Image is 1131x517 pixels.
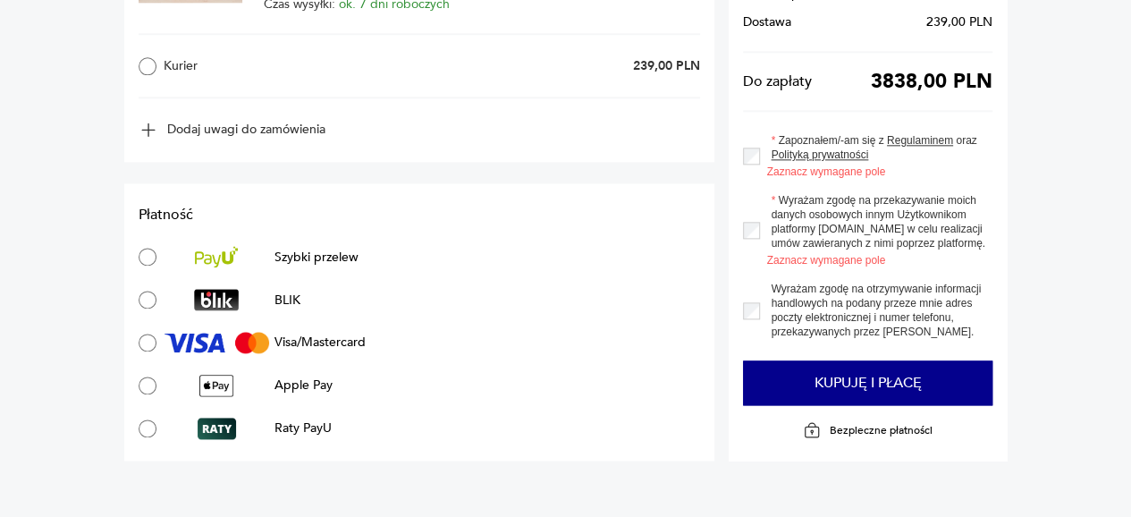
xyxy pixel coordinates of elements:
input: Kurier [139,57,156,75]
label: Wyrażam zgodę na przekazywanie moich danych osobowych innym Użytkownikom platformy [DOMAIN_NAME] ... [760,193,992,250]
img: BLIK [194,289,240,310]
img: Szybki przelew [195,246,238,267]
p: Visa/Mastercard [274,334,366,351]
label: Wyrażam zgodę na otrzymywanie informacji handlowych na podany przeze mnie adres poczty elektronic... [760,282,992,339]
label: Kurier [139,57,377,75]
span: 239,00 PLN [926,15,992,30]
button: Kupuję i płacę [743,360,992,405]
input: Raty PayURaty PayU [139,420,156,437]
p: Bezpieczne płatności [830,423,933,437]
input: BLIKBLIK [139,291,156,309]
span: Do zapłaty [743,74,812,89]
p: Apple Pay [274,377,333,394]
span: Zaznacz wymagane pole [766,165,885,178]
a: Regulaminem [887,134,953,147]
img: Visa/Mastercard [165,332,269,353]
p: 239,00 PLN [633,57,700,74]
input: Szybki przelewSzybki przelew [139,248,156,266]
img: Raty PayU [198,418,236,439]
input: Apple PayApple Pay [139,377,156,394]
button: Dodaj uwagi do zamówienia [139,120,325,140]
label: Zapoznałem/-am się z oraz [760,133,992,162]
h2: Płatność [139,205,700,225]
span: 3838,00 PLN [871,74,992,89]
span: Dostawa [743,15,791,30]
p: BLIK [274,292,300,309]
span: Zaznacz wymagane pole [766,254,885,267]
p: Raty PayU [274,420,332,436]
input: Visa/MastercardVisa/Mastercard [139,334,156,352]
img: Ikona kłódki [803,421,821,439]
img: Apple Pay [199,375,233,396]
p: Szybki przelew [274,249,359,266]
a: Polityką prywatności [771,148,868,161]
